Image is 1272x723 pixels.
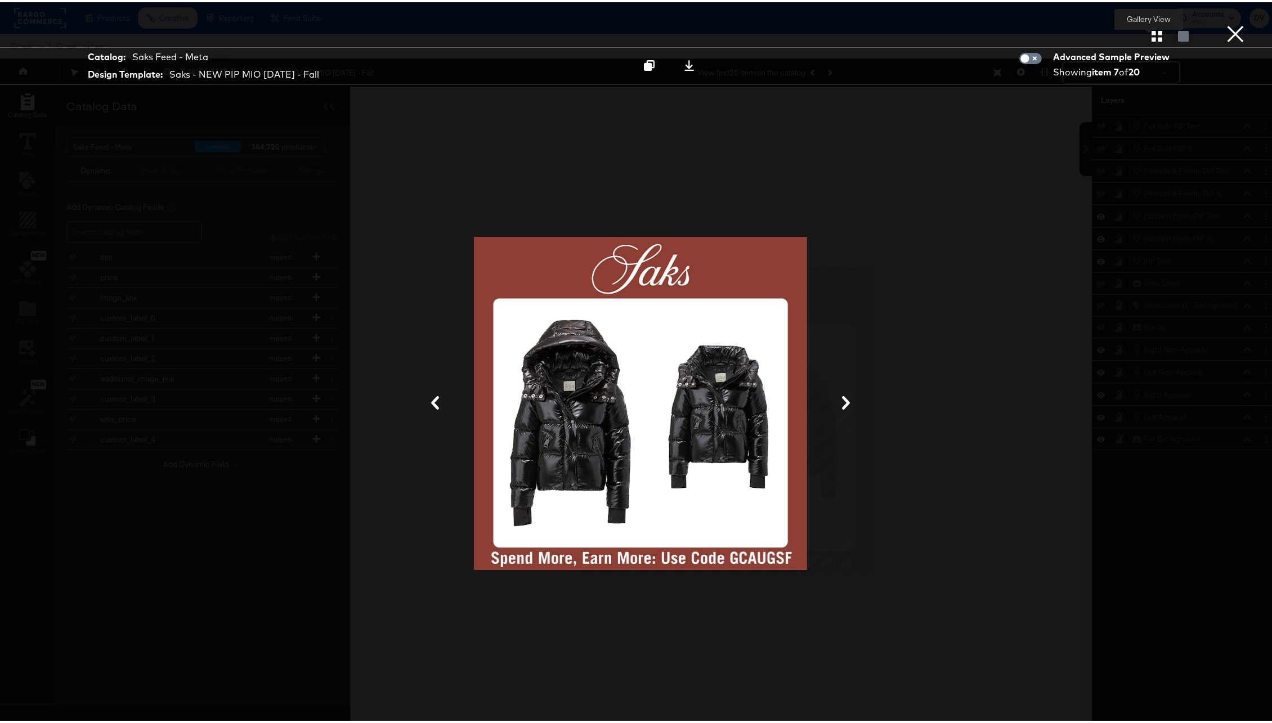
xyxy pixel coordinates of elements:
[1053,64,1174,77] div: Showing of
[1053,48,1174,61] div: Advanced Sample Preview
[132,48,208,61] div: Saks Feed - Meta
[1092,64,1119,75] strong: item 7
[1128,64,1140,75] strong: 20
[88,48,126,61] strong: Catalog:
[88,66,163,79] strong: Design Template:
[169,66,319,79] div: Saks - NEW PIP MIO [DATE] - Fall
